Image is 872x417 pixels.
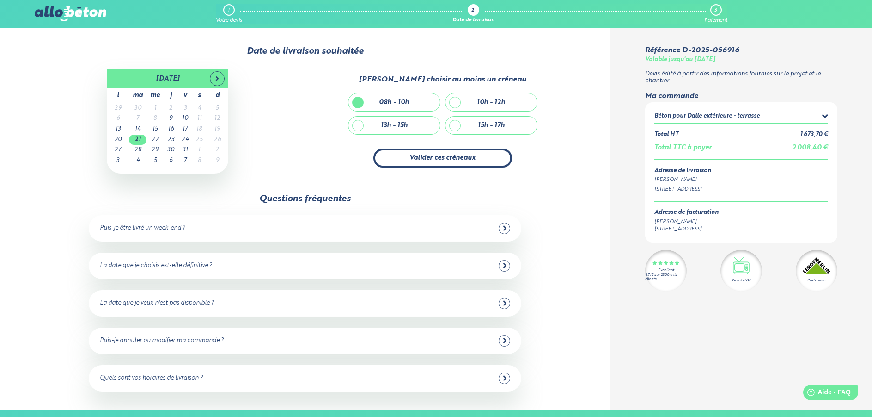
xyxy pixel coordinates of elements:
td: 9 [164,113,178,124]
th: [DATE] [129,69,206,88]
td: 1 [192,145,206,156]
td: 3 [178,103,192,114]
td: 7 [129,113,146,124]
td: 12 [206,113,228,124]
td: 20 [107,135,129,145]
div: Béton pour Dalle extérieure - terrasse [654,113,760,120]
span: 2 008,40 € [793,144,828,151]
td: 18 [192,124,206,135]
td: 2 [206,145,228,156]
td: 3 [107,156,129,166]
td: 27 [107,145,129,156]
td: 11 [192,113,206,124]
img: allobéton [35,6,106,21]
div: [PERSON_NAME] [654,176,828,184]
td: 29 [146,145,164,156]
a: 3 Paiement [704,4,727,24]
td: 5 [146,156,164,166]
td: 28 [129,145,146,156]
th: s [192,88,206,103]
td: 4 [192,103,206,114]
td: 9 [206,156,228,166]
div: Quels sont vos horaires de livraison ? [100,375,203,382]
div: Questions fréquentes [259,194,351,204]
a: 1 Votre devis [216,4,242,24]
td: 17 [178,124,192,135]
div: La date que je veux n'est pas disponible ? [100,300,214,307]
div: Total HT [654,131,678,138]
td: 10 [178,113,192,124]
td: 19 [206,124,228,135]
th: l [107,88,129,103]
div: [STREET_ADDRESS] [654,225,719,233]
div: Partenaire [807,278,825,283]
div: Date de livraison souhaitée [35,46,575,56]
iframe: Help widget launcher [790,381,862,407]
td: 25 [192,135,206,145]
div: Puis-je annuler ou modifier ma commande ? [100,337,224,344]
div: 13h - 15h [381,122,408,130]
div: 2 [471,8,474,14]
td: 30 [129,103,146,114]
div: Ma commande [645,92,837,100]
p: Devis édité à partir des informations fournies sur le projet et le chantier [645,71,837,84]
td: 23 [164,135,178,145]
div: Vu à la télé [732,278,751,283]
td: 14 [129,124,146,135]
td: 4 [129,156,146,166]
th: v [178,88,192,103]
div: Date de livraison [452,18,494,24]
div: 10h - 12h [477,99,505,106]
td: 8 [192,156,206,166]
th: j [164,88,178,103]
td: 6 [107,113,129,124]
div: Excellent [658,268,674,273]
th: d [206,88,228,103]
td: 22 [146,135,164,145]
div: 4.7/5 sur 2300 avis clients [645,273,687,281]
td: 30 [164,145,178,156]
td: 29 [107,103,129,114]
td: 5 [206,103,228,114]
div: Puis-je être livré un week-end ? [100,225,185,232]
td: 8 [146,113,164,124]
td: 15 [146,124,164,135]
button: Valider ces créneaux [373,149,512,168]
td: 7 [178,156,192,166]
div: Référence D-2025-056916 [645,46,739,55]
div: 1 673,70 € [800,131,828,138]
div: Valable jusqu'au [DATE] [645,56,715,63]
td: 21 [129,135,146,145]
div: Total TTC à payer [654,144,712,152]
th: ma [129,88,146,103]
div: [STREET_ADDRESS] [654,186,828,193]
td: 13 [107,124,129,135]
td: 2 [164,103,178,114]
div: Adresse de livraison [654,168,828,174]
div: La date que je choisis est-elle définitive ? [100,262,212,269]
div: Votre devis [216,18,242,24]
div: [PERSON_NAME] [654,218,719,226]
th: me [146,88,164,103]
summary: Béton pour Dalle extérieure - terrasse [654,112,828,123]
a: 2 Date de livraison [452,4,494,24]
div: Adresse de facturation [654,209,719,216]
div: 1 [228,7,230,13]
td: 16 [164,124,178,135]
div: 15h - 17h [478,122,505,130]
td: 6 [164,156,178,166]
div: 3 [714,7,717,13]
td: 26 [206,135,228,145]
div: [PERSON_NAME] choisir au moins un créneau [359,75,526,84]
td: 24 [178,135,192,145]
td: 1 [146,103,164,114]
div: 08h - 10h [379,99,409,106]
td: 31 [178,145,192,156]
div: Paiement [704,18,727,24]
